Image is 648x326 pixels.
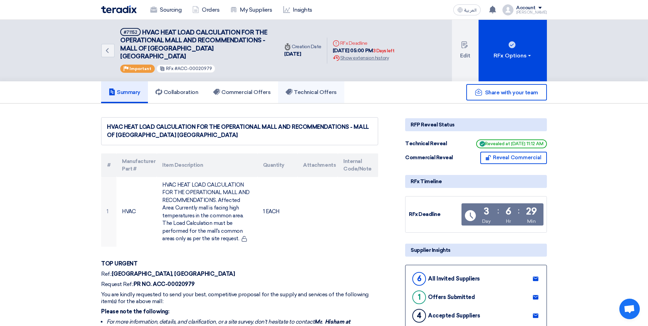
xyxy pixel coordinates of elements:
h5: Summary [109,89,140,96]
div: Show extension history [333,54,395,62]
span: HVAC HEAT LOAD CALCULATION FOR THE OPERATIONAL MALL AND RECOMMENDATIONS - MALL OF [GEOGRAPHIC_DAT... [120,29,267,60]
td: HVAC [116,177,157,247]
div: Creation Date [284,43,321,50]
a: My Suppliers [225,2,277,17]
div: [DATE] [284,50,321,58]
img: Teradix logo [101,5,137,13]
a: Technical Offers [278,81,344,103]
div: Hr [506,218,511,225]
strong: PR NO. ACC-00020979 [134,281,195,287]
th: Attachments [298,153,338,177]
a: Orders [187,2,225,17]
div: Open chat [619,299,640,319]
button: RFx Options [479,20,547,81]
div: 6 [412,272,426,286]
a: Commercial Offers [206,81,278,103]
div: [PERSON_NAME] [516,11,547,14]
span: العربية [464,8,477,13]
h5: HVAC HEAT LOAD CALCULATION FOR THE OPERATIONAL MALL AND RECOMMENDATIONS - MALL OF ARABIA JEDDAH [120,28,271,61]
strong: TOP URGENT [101,260,137,267]
div: #71152 [124,30,137,35]
a: Insights [278,2,318,17]
div: RFx Deadline [409,210,460,218]
div: All Invited Suppliers [428,275,480,282]
span: #ACC-00020979 [175,66,212,71]
th: Item Description [157,153,257,177]
span: Important [129,66,151,71]
td: HVAC HEAT LOAD CALCULATION FOR THE OPERATIONAL MALL AND RECOMMENDATIONS. Affected Area: Currently... [157,177,257,247]
img: profile_test.png [502,4,513,15]
p: Ref.: [101,271,378,277]
div: Offers Submitted [428,294,475,300]
div: 6 [506,207,511,216]
div: RFP Reveal Status [405,118,547,131]
div: Accepted Suppliers [428,312,480,319]
button: العربية [453,4,481,15]
div: Day [482,218,491,225]
div: : [518,205,520,217]
h5: Commercial Offers [213,89,271,96]
div: 29 [526,207,537,216]
div: [DATE] 05:00 PM [333,47,395,55]
h5: Collaboration [155,89,198,96]
span: Revealed at [DATE] 11:12 AM [476,139,547,148]
td: 1 [101,177,116,247]
div: 3 [484,207,489,216]
th: Quantity [258,153,298,177]
div: Technical Reveal [405,140,456,148]
div: Account [516,5,536,11]
th: # [101,153,116,177]
h5: Technical Offers [286,89,336,96]
strong: [GEOGRAPHIC_DATA], [GEOGRAPHIC_DATA] [112,271,235,277]
div: RFx Deadline [333,40,395,47]
div: 1 [412,290,426,304]
span: Share with your team [485,89,538,96]
div: 4 [412,309,426,323]
th: Manufacturer Part # [116,153,157,177]
div: 3 Days left [373,47,395,54]
div: Min [527,218,536,225]
button: Reveal Commercial [480,152,547,164]
a: Sourcing [145,2,187,17]
button: Edit [452,20,479,81]
div: : [497,205,499,217]
div: Supplier Insights [405,244,547,257]
p: Request Ref.: [101,281,378,288]
div: Commercial Reveal [405,154,456,162]
p: You are kindly requested to send your best, competitive proposal for the supply and services of t... [101,291,378,305]
td: 1 EACH [258,177,298,247]
div: RFx Timeline [405,175,547,188]
strong: Please note the following: [101,308,169,315]
div: RFx Options [494,52,532,60]
a: Collaboration [148,81,206,103]
div: HVAC HEAT LOAD CALCULATION FOR THE OPERATIONAL MALL AND RECOMMENDATIONS - MALL OF [GEOGRAPHIC_DAT... [107,123,372,139]
span: RFx [166,66,174,71]
th: Internal Code/Note [338,153,378,177]
a: Summary [101,81,148,103]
